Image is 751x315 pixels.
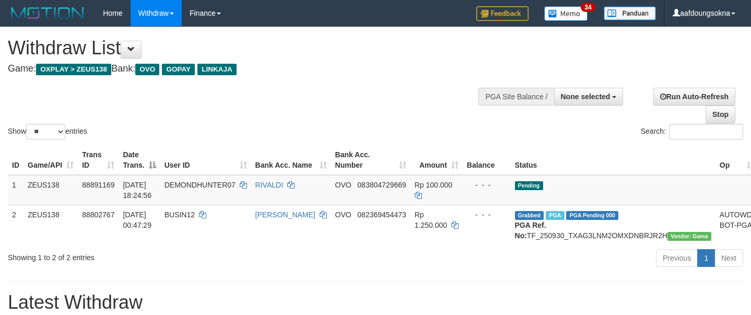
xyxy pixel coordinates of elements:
span: None selected [561,92,611,101]
td: ZEUS138 [24,175,78,205]
span: [DATE] 00:47:29 [123,211,151,229]
span: Rp 100.000 [415,181,452,189]
span: GOPAY [162,64,195,75]
span: BUSIN12 [165,211,195,219]
img: panduan.png [604,6,656,20]
span: Rp 1.250.000 [415,211,447,229]
label: Search: [641,124,743,139]
th: Bank Acc. Name: activate to sort column ascending [251,145,331,175]
div: PGA Site Balance / [478,88,554,106]
span: Copy 082369454473 to clipboard [357,211,406,219]
img: MOTION_logo.png [8,5,87,21]
span: OVO [335,181,351,189]
a: Next [714,249,743,267]
span: Marked by aafsreyleap [546,211,564,220]
span: LINKAJA [197,64,237,75]
div: Showing 1 to 2 of 2 entries [8,248,305,263]
th: Date Trans.: activate to sort column descending [119,145,160,175]
h1: Withdraw List [8,38,490,59]
span: 34 [581,3,595,12]
td: 2 [8,205,24,245]
th: Status [511,145,715,175]
span: OVO [335,211,351,219]
th: Balance [463,145,511,175]
h4: Game: Bank: [8,64,490,74]
button: None selected [554,88,624,106]
span: [DATE] 18:24:56 [123,181,151,200]
th: User ID: activate to sort column ascending [160,145,251,175]
span: 88802767 [82,211,114,219]
a: Run Auto-Refresh [653,88,735,106]
img: Button%20Memo.svg [544,6,588,21]
span: Copy 083804729669 to clipboard [357,181,406,189]
th: Bank Acc. Number: activate to sort column ascending [331,145,410,175]
span: DEMONDHUNTER07 [165,181,236,189]
a: RIVALDI [255,181,283,189]
a: [PERSON_NAME] [255,211,315,219]
span: 88891169 [82,181,114,189]
span: OXPLAY > ZEUS138 [36,64,111,75]
label: Show entries [8,124,87,139]
div: - - - [467,180,507,190]
a: Stop [706,106,735,123]
th: Trans ID: activate to sort column ascending [78,145,119,175]
span: PGA Pending [566,211,618,220]
span: Grabbed [515,211,544,220]
h1: Latest Withdraw [8,292,743,313]
img: Feedback.jpg [476,6,529,21]
th: Game/API: activate to sort column ascending [24,145,78,175]
th: Amount: activate to sort column ascending [410,145,463,175]
b: PGA Ref. No: [515,221,546,240]
select: Showentries [26,124,65,139]
td: TF_250930_TXAG3LNM2OMXDNBRJR2H [511,205,715,245]
th: ID [8,145,24,175]
span: Vendor URL: https://trx31.1velocity.biz [667,232,711,241]
a: Previous [656,249,698,267]
td: 1 [8,175,24,205]
span: Pending [515,181,543,190]
div: - - - [467,209,507,220]
span: OVO [135,64,159,75]
td: ZEUS138 [24,205,78,245]
a: 1 [697,249,715,267]
input: Search: [669,124,743,139]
